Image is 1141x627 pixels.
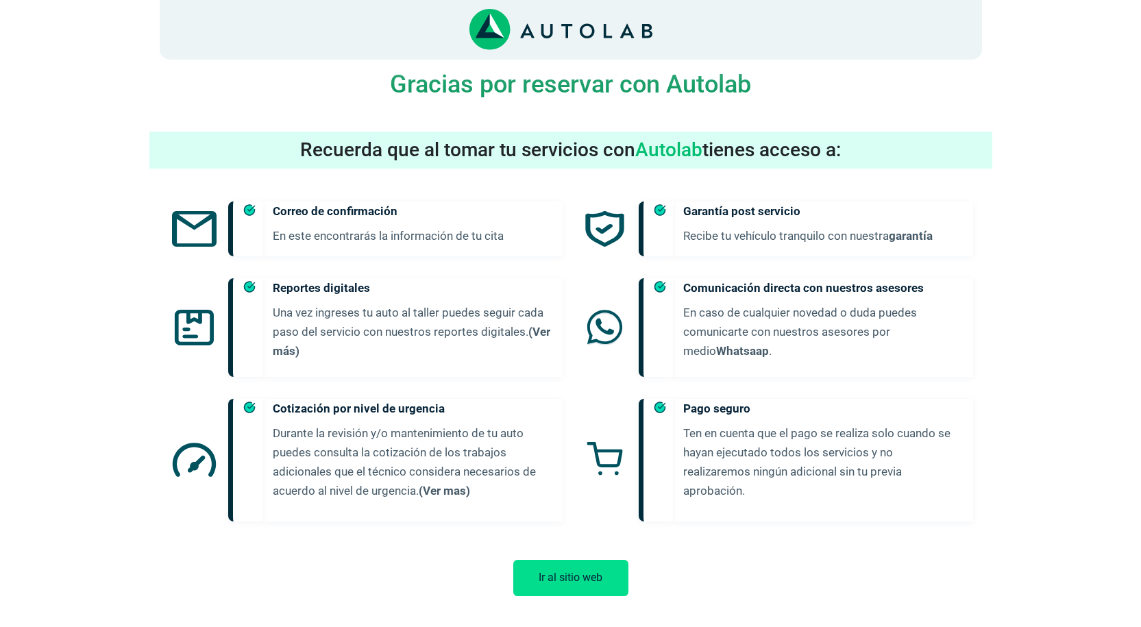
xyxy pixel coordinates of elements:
a: Link al sitio de autolab [469,23,652,36]
p: Durante la revisión y/o mantenimiento de tu auto puedes consulta la cotización de los trabajos ad... [273,423,552,500]
button: Ir al sitio web [513,560,628,596]
h5: Garantía post servicio [683,201,962,221]
h3: Recuerda que al tomar tu servicios con tienes acceso a: [149,138,992,162]
p: Recibe tu vehículo tranquilo con nuestra [683,226,962,245]
p: Ten en cuenta que el pago se realiza solo cuando se hayan ejecutado todos los servicios y no real... [683,423,962,500]
h5: Cotización por nivel de urgencia [273,399,552,418]
p: Una vez ingreses tu auto al taller puedes seguir cada paso del servicio con nuestros reportes dig... [273,303,552,360]
h5: Comunicación directa con nuestros asesores [683,278,962,297]
a: Whatsaap [716,344,769,358]
span: Autolab [635,138,702,161]
h5: Correo de confirmación [273,201,552,221]
p: En caso de cualquier novedad o duda puedes comunicarte con nuestros asesores por medio . [683,303,962,360]
h5: Reportes digitales [273,278,552,297]
h4: Gracias por reservar con Autolab [160,70,982,99]
a: (Ver mas) [419,484,470,497]
p: En este encontrarás la información de tu cita [273,226,552,245]
a: garantía [889,229,933,243]
a: (Ver más) [273,325,550,358]
a: Ir al sitio web [513,571,628,584]
h5: Pago seguro [683,399,962,418]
